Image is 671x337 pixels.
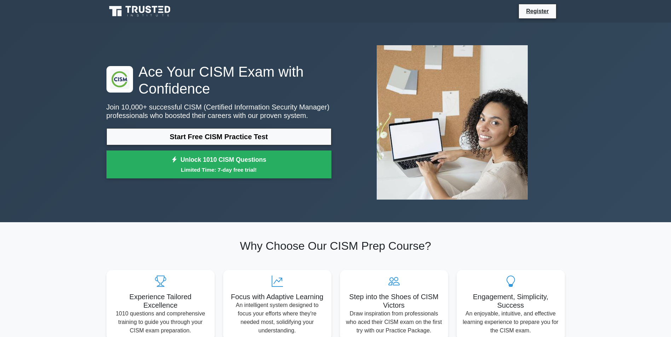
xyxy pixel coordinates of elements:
[462,292,559,309] h5: Engagement, Simplicity, Success
[112,292,209,309] h5: Experience Tailored Excellence
[106,239,565,253] h2: Why Choose Our CISM Prep Course?
[106,103,331,120] p: Join 10,000+ successful CISM (Certified Information Security Manager) professionals who boosted t...
[106,150,331,179] a: Unlock 1010 CISM QuestionsLimited Time: 7-day free trial!
[229,301,326,335] p: An intelligent system designed to focus your efforts where they're needed most, solidifying your ...
[106,63,331,97] h1: Ace Your CISM Exam with Confidence
[112,309,209,335] p: 1010 questions and comprehensive training to guide you through your CISM exam preparation.
[106,128,331,145] a: Start Free CISM Practice Test
[115,166,323,174] small: Limited Time: 7-day free trial!
[346,309,442,335] p: Draw inspiration from professionals who aced their CISM exam on the first try with our Practice P...
[462,309,559,335] p: An enjoyable, intuitive, and effective learning experience to prepare you for the CISM exam.
[346,292,442,309] h5: Step into the Shoes of CISM Victors
[229,292,326,301] h5: Focus with Adaptive Learning
[522,7,553,16] a: Register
